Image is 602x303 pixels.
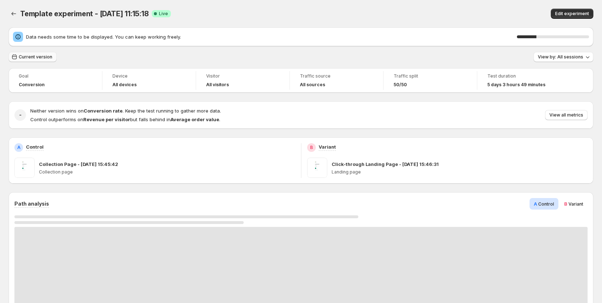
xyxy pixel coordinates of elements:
strong: Revenue per visitor [83,117,130,122]
h2: B [310,145,313,150]
span: B [564,201,567,207]
span: Variant [568,201,583,207]
p: Collection Page - [DATE] 15:45:42 [39,161,118,168]
span: View all metrics [549,112,583,118]
button: Back [9,9,19,19]
span: Live [159,11,168,17]
p: Control [26,143,44,150]
a: Test duration5 days 3 hours 49 minutes [487,73,561,88]
h4: All visitors [206,82,229,88]
h2: A [17,145,21,150]
a: DeviceAll devices [112,73,186,88]
span: Visitor [206,73,279,79]
p: Click-through Landing Page - [DATE] 15:46:31 [332,161,439,168]
span: A [534,201,537,207]
span: Neither version wins on . Keep the test running to gather more data. [30,108,221,114]
p: Collection page [39,169,295,175]
span: Data needs some time to be displayed. You can keep working freely. [26,33,517,40]
span: Device [112,73,186,79]
span: Edit experiment [555,11,589,17]
img: Click-through Landing Page - Aug 28, 15:46:31 [307,158,327,178]
a: Traffic split50/50 [394,73,467,88]
span: Goal [19,73,92,79]
strong: Conversion rate [84,108,123,114]
p: Variant [319,143,336,150]
span: Traffic split [394,73,467,79]
button: View all metrics [545,110,588,120]
img: Collection Page - Aug 28, 15:45:42 [14,158,35,178]
button: Current version [9,52,57,62]
h4: All devices [112,82,137,88]
span: View by: All sessions [538,54,583,60]
a: Traffic sourceAll sources [300,73,373,88]
button: View by: All sessions [534,52,593,62]
span: 5 days 3 hours 49 minutes [487,82,545,88]
h2: - [19,111,22,119]
span: Conversion [19,82,45,88]
button: Edit experiment [551,9,593,19]
span: Test duration [487,73,561,79]
span: Traffic source [300,73,373,79]
a: GoalConversion [19,73,92,88]
h4: All sources [300,82,325,88]
strong: Average order value [171,117,219,122]
span: 50/50 [394,82,407,88]
p: Landing page [332,169,588,175]
a: VisitorAll visitors [206,73,279,88]
span: Current version [19,54,52,60]
span: Control [538,201,554,207]
span: Control outperforms on but falls behind in . [30,117,220,122]
h3: Path analysis [14,200,49,207]
span: Template experiment - [DATE] 11:15:18 [20,9,149,18]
